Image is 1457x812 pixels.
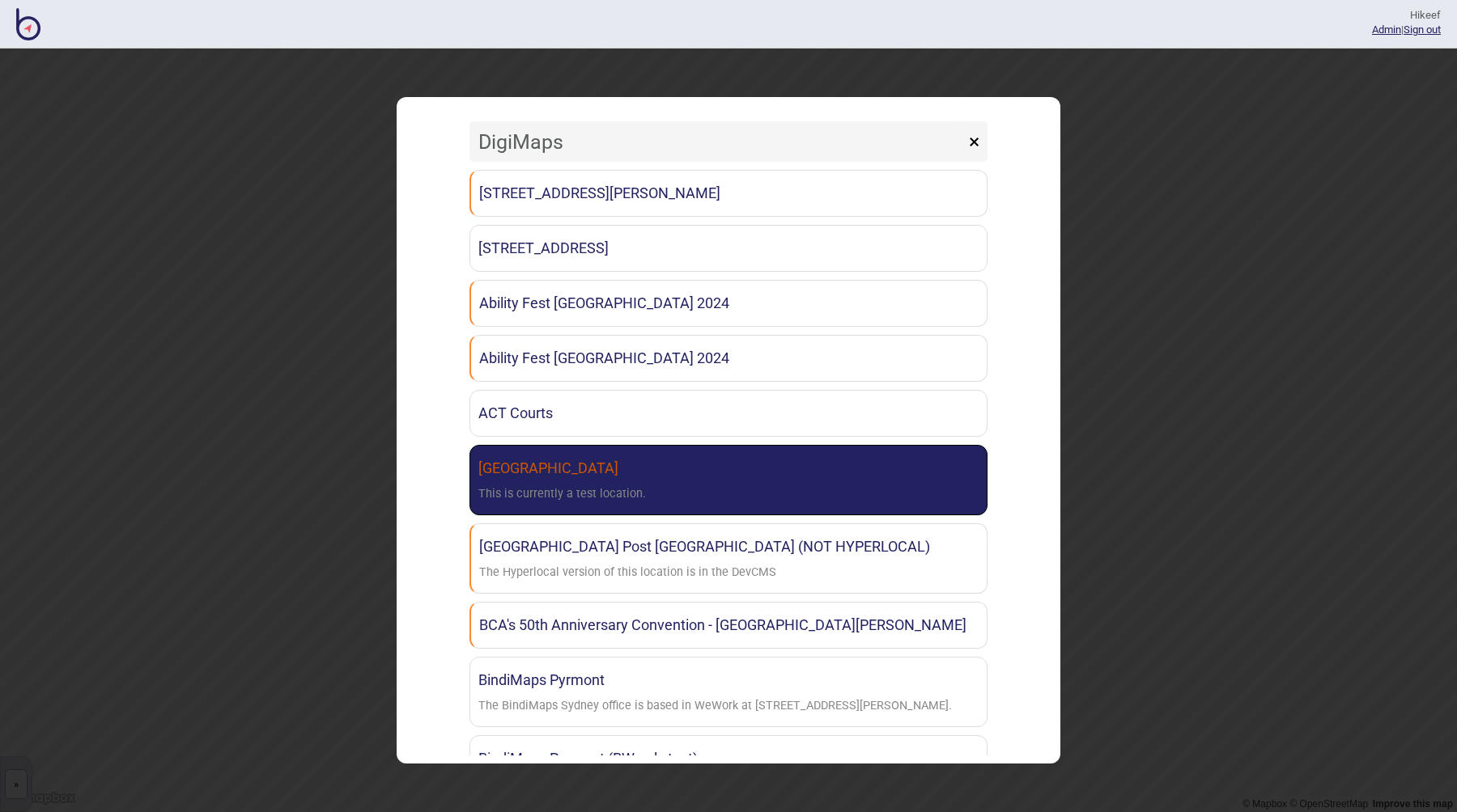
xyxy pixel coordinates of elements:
a: Ability Fest [GEOGRAPHIC_DATA] 2024 [469,335,988,382]
a: ACT Courts [469,390,988,437]
div: This is currently a test location. [478,483,646,506]
input: Search locations by tag + name [469,121,965,162]
a: BindiMaps Pyrmont (BW only test)The BindiMaps Sydney office is based in WeWork at [STREET_ADDRESS... [469,735,988,806]
button: × [961,121,988,162]
a: [GEOGRAPHIC_DATA] Post [GEOGRAPHIC_DATA] (NOT HYPERLOCAL)The Hyperlocal version of this location ... [469,523,988,594]
div: Hi keef [1372,8,1441,23]
span: | [1372,23,1404,36]
a: Ability Fest [GEOGRAPHIC_DATA] 2024 [469,280,988,327]
a: [GEOGRAPHIC_DATA]This is currently a test location. [469,445,988,515]
div: The Hyperlocal version of this location is in the DevCMS [479,561,776,585]
a: [STREET_ADDRESS] [469,225,988,272]
img: BindiMaps CMS [16,8,40,40]
a: BCA's 50th Anniversary Convention - [GEOGRAPHIC_DATA][PERSON_NAME] [469,602,988,649]
a: Admin [1372,23,1401,36]
button: Sign out [1404,23,1441,36]
a: BindiMaps PyrmontThe BindiMaps Sydney office is based in WeWork at [STREET_ADDRESS][PERSON_NAME]. [469,657,988,727]
a: [STREET_ADDRESS][PERSON_NAME] [469,170,988,217]
div: The BindiMaps Sydney office is based in WeWork at 100 Harris Street Ultimo. [478,695,952,718]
